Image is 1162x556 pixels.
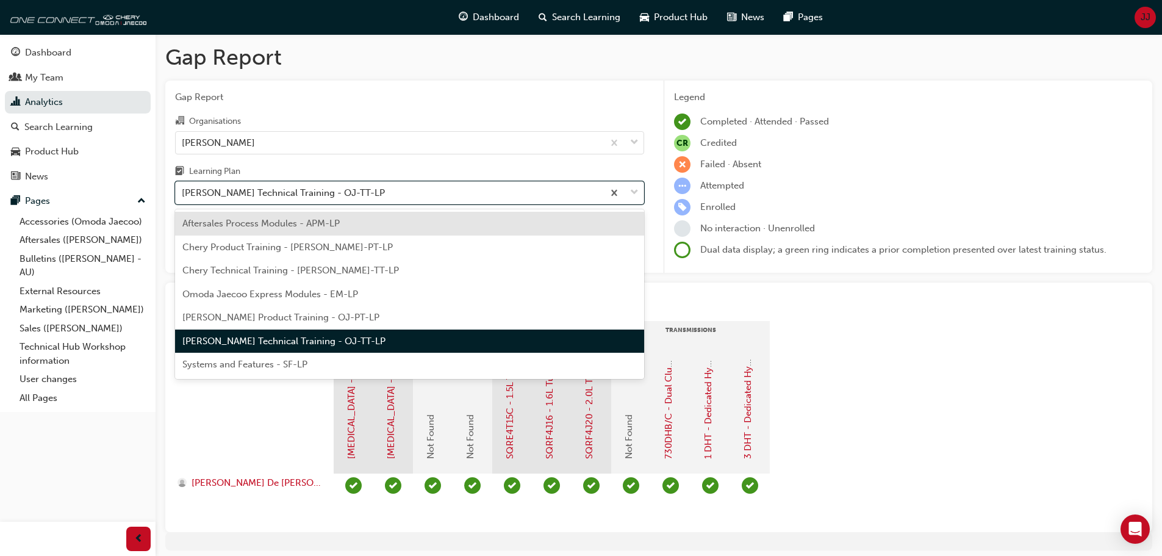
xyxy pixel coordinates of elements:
a: SQRE4T15C - 1.5L Turbo Petrol MPI [504,309,515,459]
a: [MEDICAL_DATA] - Safety [346,351,357,459]
span: pages-icon [784,10,793,25]
span: Chery Product Training - [PERSON_NAME]-PT-LP [182,242,393,253]
div: Organisations [189,115,241,128]
span: Systems and Features - SF-LP [182,359,307,370]
span: learningRecordVerb_ATTEMPT-icon [674,178,690,194]
span: down-icon [630,135,639,151]
a: Sales ([PERSON_NAME]) [15,319,151,338]
div: [PERSON_NAME] Technical Training - OJ-TT-LP [182,186,385,200]
span: down-icon [630,185,639,201]
a: car-iconProduct Hub [630,5,717,30]
img: oneconnect [6,5,146,29]
a: 1 DHT - Dedicated Hybrid Transmission [703,292,714,459]
div: Legend [674,90,1142,104]
span: Omoda Jaecoo Express Modules - EM-LP [182,289,358,300]
span: learningRecordVerb_PASS-icon [583,477,600,494]
span: Not Found [465,414,476,459]
span: learningRecordVerb_PASS-icon [385,477,401,494]
span: learningRecordVerb_PASS-icon [504,477,520,494]
span: learningRecordVerb_NONE-icon [674,220,690,237]
div: Product Hub [25,145,79,159]
a: Aftersales ([PERSON_NAME]) [15,231,151,250]
a: Product Hub [5,140,151,163]
span: learningRecordVerb_PASS-icon [345,477,362,494]
button: Pages [5,190,151,212]
span: [PERSON_NAME] Product Training - OJ-PT-LP [182,312,379,323]
span: [PERSON_NAME] De [PERSON_NAME] [192,476,322,490]
a: News [5,165,151,188]
h1: Gap Report [165,44,1152,71]
span: JJ [1141,10,1150,24]
span: Search Learning [552,10,620,24]
span: Pages [798,10,823,24]
span: No interaction · Unenrolled [700,223,815,234]
span: learningRecordVerb_PASS-icon [702,477,719,494]
span: Failed · Absent [700,159,761,170]
button: JJ [1135,7,1156,28]
a: Bulletins ([PERSON_NAME] - AU) [15,250,151,282]
a: External Resources [15,282,151,301]
a: guage-iconDashboard [449,5,529,30]
span: learningRecordVerb_COMPLETE-icon [674,114,690,130]
span: learningRecordVerb_PASS-icon [464,477,481,494]
span: Credited [700,137,737,148]
span: news-icon [11,171,20,182]
span: Product Hub [654,10,708,24]
span: Aftersales Process Modules - APM-LP [182,218,340,229]
span: news-icon [727,10,736,25]
a: Marketing ([PERSON_NAME]) [15,300,151,319]
span: learningRecordVerb_PASS-icon [425,477,441,494]
span: Not Found [425,414,436,459]
span: Attempted [700,180,744,191]
span: Not Found [623,414,634,459]
span: Dual data display; a green ring indicates a prior completion presented over latest training status. [700,244,1106,255]
div: [PERSON_NAME] [182,135,255,150]
span: search-icon [539,10,547,25]
span: up-icon [137,193,146,209]
span: guage-icon [459,10,468,25]
span: Chery Technical Training - [PERSON_NAME]-TT-LP [182,265,399,276]
span: chart-icon [11,97,20,108]
a: 3 DHT - Dedicated Hybrid Transmission [742,291,753,459]
a: news-iconNews [717,5,774,30]
span: pages-icon [11,196,20,207]
div: TRANSMISSIONS [611,321,770,352]
span: learningRecordVerb_PASS-icon [623,477,639,494]
span: null-icon [674,135,690,151]
span: learningRecordVerb_FAIL-icon [674,156,690,173]
span: learningplan-icon [175,167,184,178]
span: car-icon [11,146,20,157]
a: 730DHB/C - Dual Clutch Transmission [663,295,674,459]
span: guage-icon [11,48,20,59]
div: News [25,170,48,184]
span: car-icon [640,10,649,25]
a: Search Learning [5,116,151,139]
span: learningRecordVerb_PASS-icon [543,477,560,494]
span: Enrolled [700,201,736,212]
button: DashboardMy TeamAnalyticsSearch LearningProduct HubNews [5,39,151,190]
span: people-icon [11,73,20,84]
a: [PERSON_NAME] De [PERSON_NAME] [178,476,322,490]
span: Dashboard [473,10,519,24]
a: User changes [15,370,151,389]
span: learningRecordVerb_ENROLL-icon [674,199,690,215]
span: [PERSON_NAME] Technical Training - OJ-TT-LP [182,336,386,347]
span: learningRecordVerb_PASS-icon [742,477,758,494]
span: organisation-icon [175,116,184,127]
div: Open Intercom Messenger [1121,514,1150,544]
span: learningRecordVerb_PASS-icon [662,477,679,494]
span: search-icon [11,122,20,133]
a: Accessories (Omoda Jaecoo) [15,212,151,231]
span: Completed · Attended · Passed [700,116,829,127]
div: Search Learning [24,120,93,134]
div: Learning Plan [189,165,240,178]
span: Gap Report [175,90,644,104]
div: My Team [25,71,63,85]
div: Dashboard [25,46,71,60]
a: Analytics [5,91,151,114]
a: All Pages [15,389,151,408]
a: [MEDICAL_DATA] - Isolation Process [386,305,396,459]
a: Dashboard [5,42,151,64]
